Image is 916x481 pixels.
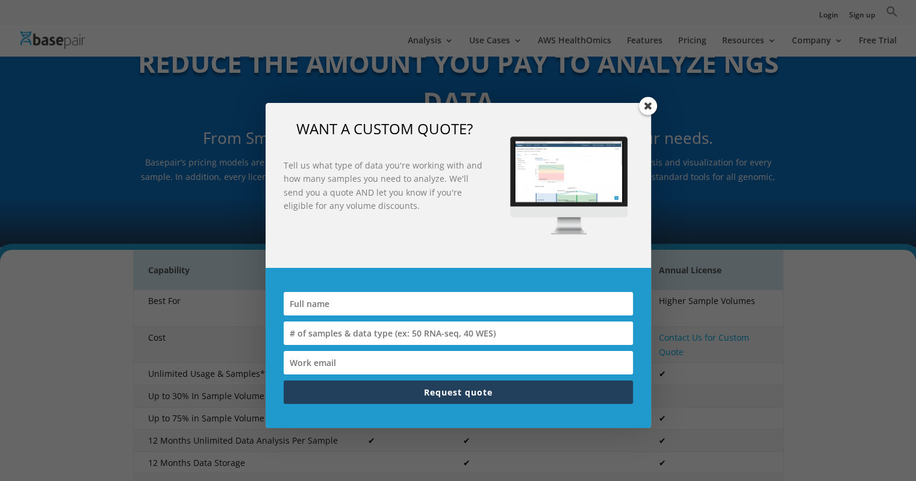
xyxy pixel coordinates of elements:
button: Request quote [284,380,633,404]
span: Request quote [424,386,493,398]
input: Work email [284,351,633,374]
iframe: Drift Widget Chat Window [668,218,909,428]
strong: Tell us what type of data you're working with and how many samples you need to analyze. We'll sen... [284,160,482,211]
input: Full name [284,292,633,315]
iframe: Drift Widget Chat Controller [856,421,902,467]
span: WANT A CUSTOM QUOTE? [296,119,473,138]
input: # of samples & data type (ex: 50 RNA-seq, 40 WES) [284,321,633,345]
